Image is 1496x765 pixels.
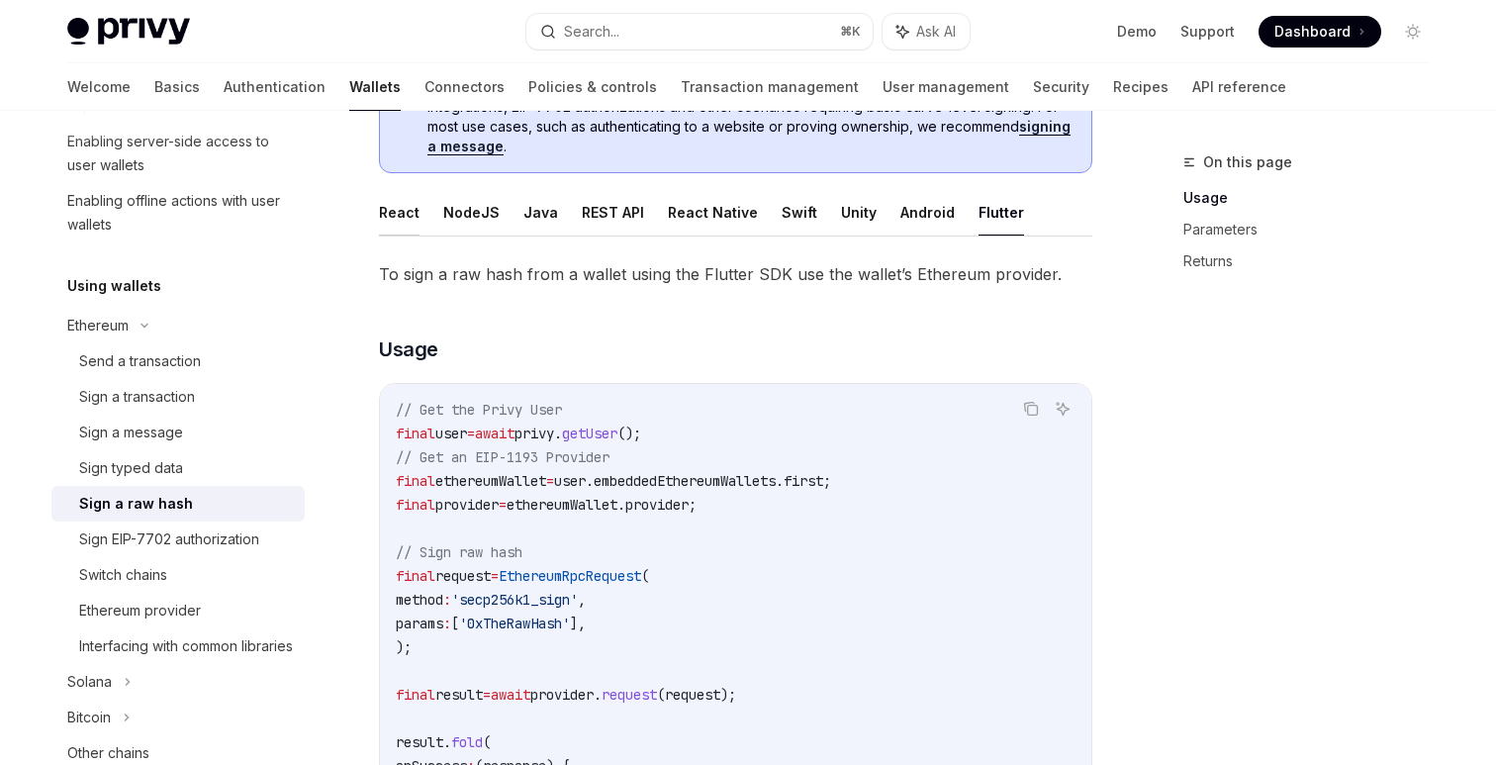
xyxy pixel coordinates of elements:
[530,686,602,704] span: provider.
[782,189,817,236] button: Swift
[51,593,305,628] a: Ethereum provider
[67,314,129,337] div: Ethereum
[657,686,736,704] span: (request);
[396,591,443,609] span: method
[1050,396,1075,422] button: Ask AI
[67,670,112,694] div: Solana
[396,448,609,466] span: // Get an EIP-1193 Provider
[467,425,475,442] span: =
[443,615,451,632] span: :
[546,472,554,490] span: =
[435,496,499,514] span: provider
[528,63,657,111] a: Policies & controls
[427,77,1072,156] span: This interface is for raw signing over a hash, which primarily applies to Coinbase Smart Wallet i...
[570,615,586,632] span: ],
[523,189,558,236] button: Java
[900,189,955,236] button: Android
[514,425,562,442] span: privy.
[475,425,514,442] span: await
[67,741,149,765] div: Other chains
[435,686,483,704] span: result
[507,496,697,514] span: ethereumWallet.provider;
[443,189,500,236] button: NodeJS
[491,567,499,585] span: =
[51,124,305,183] a: Enabling server-side access to user wallets
[499,567,641,585] span: EthereumRpcRequest
[79,349,201,373] div: Send a transaction
[1274,22,1351,42] span: Dashboard
[602,686,657,704] span: request
[79,385,195,409] div: Sign a transaction
[483,733,491,751] span: (
[435,472,546,490] span: ethereumWallet
[1018,396,1044,422] button: Copy the contents from the code block
[396,425,435,442] span: final
[396,401,562,419] span: // Get the Privy User
[1183,214,1445,245] a: Parameters
[582,189,644,236] button: REST API
[67,130,293,177] div: Enabling server-side access to user wallets
[396,686,435,704] span: final
[396,567,435,585] span: final
[641,567,649,585] span: (
[67,63,131,111] a: Welcome
[1183,245,1445,277] a: Returns
[51,183,305,242] a: Enabling offline actions with user wallets
[51,522,305,557] a: Sign EIP-7702 authorization
[51,415,305,450] a: Sign a message
[379,189,420,236] button: React
[883,63,1009,111] a: User management
[435,567,491,585] span: request
[1192,63,1286,111] a: API reference
[841,189,877,236] button: Unity
[617,425,641,442] span: ();
[681,63,859,111] a: Transaction management
[79,456,183,480] div: Sign typed data
[564,20,619,44] div: Search...
[578,591,586,609] span: ,
[51,450,305,486] a: Sign typed data
[396,733,451,751] span: result.
[883,14,970,49] button: Ask AI
[562,425,617,442] span: getUser
[840,24,861,40] span: ⌘ K
[916,22,956,42] span: Ask AI
[67,18,190,46] img: light logo
[554,472,831,490] span: user.embeddedEthereumWallets.first;
[443,591,451,609] span: :
[51,628,305,664] a: Interfacing with common libraries
[67,706,111,729] div: Bitcoin
[51,557,305,593] a: Switch chains
[224,63,326,111] a: Authentication
[67,189,293,237] div: Enabling offline actions with user wallets
[526,14,873,49] button: Search...⌘K
[1117,22,1157,42] a: Demo
[79,421,183,444] div: Sign a message
[396,638,412,656] span: );
[1183,182,1445,214] a: Usage
[79,599,201,622] div: Ethereum provider
[451,591,578,609] span: 'secp256k1_sign'
[435,425,467,442] span: user
[668,189,758,236] button: React Native
[396,472,435,490] span: final
[349,63,401,111] a: Wallets
[1397,16,1429,48] button: Toggle dark mode
[79,492,193,516] div: Sign a raw hash
[1259,16,1381,48] a: Dashboard
[379,335,438,363] span: Usage
[1113,63,1169,111] a: Recipes
[379,260,1092,288] span: To sign a raw hash from a wallet using the Flutter SDK use the wallet’s Ethereum provider.
[424,63,505,111] a: Connectors
[396,496,435,514] span: final
[459,615,570,632] span: '0xTheRawHash'
[396,615,443,632] span: params
[51,343,305,379] a: Send a transaction
[1033,63,1089,111] a: Security
[499,496,507,514] span: =
[154,63,200,111] a: Basics
[1203,150,1292,174] span: On this page
[79,634,293,658] div: Interfacing with common libraries
[51,486,305,522] a: Sign a raw hash
[451,733,483,751] span: fold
